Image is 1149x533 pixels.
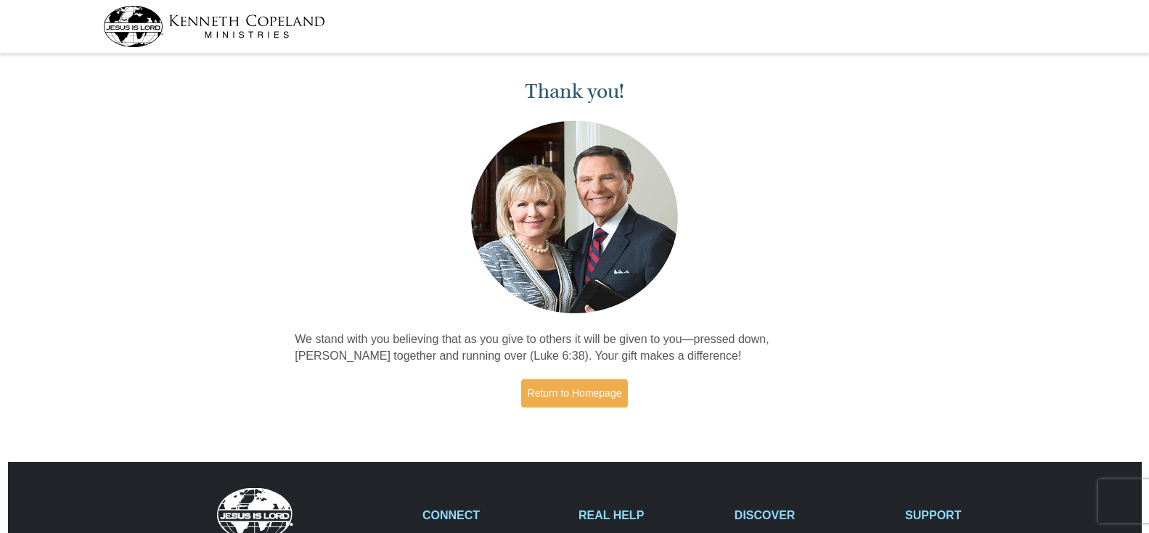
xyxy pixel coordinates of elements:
[295,80,854,104] h1: Thank you!
[103,6,325,47] img: kcm-header-logo.svg
[578,508,719,522] h2: REAL HELP
[422,508,563,522] h2: CONNECT
[295,331,854,365] p: We stand with you believing that as you give to others it will be given to you—pressed down, [PER...
[521,379,629,408] a: Return to Homepage
[467,117,682,317] img: Kenneth and Gloria
[905,508,1046,522] h2: SUPPORT
[735,508,890,522] h2: DISCOVER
